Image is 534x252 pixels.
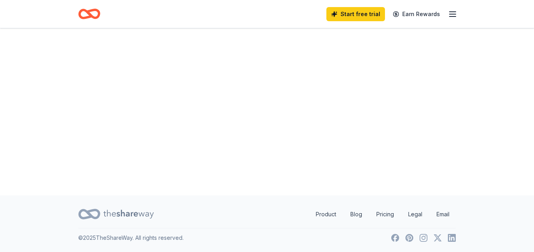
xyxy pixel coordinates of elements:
a: Email [430,206,456,222]
a: Home [78,5,100,23]
a: Legal [402,206,429,222]
nav: quick links [309,206,456,222]
a: Blog [344,206,368,222]
a: Product [309,206,342,222]
a: Start free trial [326,7,385,21]
p: © 2025 TheShareWay. All rights reserved. [78,233,184,243]
a: Pricing [370,206,400,222]
a: Earn Rewards [388,7,445,21]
